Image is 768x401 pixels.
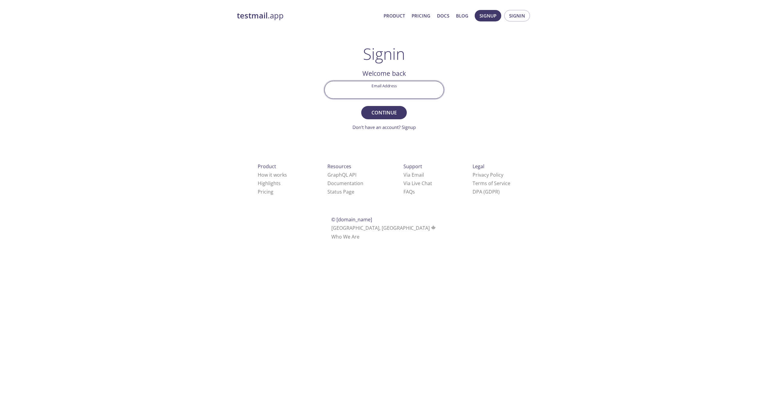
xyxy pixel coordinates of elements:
[473,163,484,170] span: Legal
[258,180,281,187] a: Highlights
[327,188,354,195] a: Status Page
[384,12,405,20] a: Product
[363,45,405,63] h1: Signin
[403,180,432,187] a: Via Live Chat
[473,188,500,195] a: DPA (GDPR)
[258,172,287,178] a: How it works
[403,188,415,195] a: FAQ
[413,188,415,195] span: s
[480,12,496,20] span: Signup
[437,12,449,20] a: Docs
[331,216,372,223] span: © [DOMAIN_NAME]
[324,68,444,79] h2: Welcome back
[327,172,356,178] a: GraphQL API
[473,172,503,178] a: Privacy Policy
[368,108,400,117] span: Continue
[412,12,430,20] a: Pricing
[361,106,406,119] button: Continue
[327,180,363,187] a: Documentation
[475,10,501,21] button: Signup
[327,163,351,170] span: Resources
[237,11,379,21] a: testmail.app
[504,10,530,21] button: Signin
[258,188,273,195] a: Pricing
[473,180,510,187] a: Terms of Service
[456,12,468,20] a: Blog
[331,225,437,231] span: [GEOGRAPHIC_DATA], [GEOGRAPHIC_DATA]
[258,163,276,170] span: Product
[237,10,268,21] strong: testmail
[331,233,359,240] a: Who We Are
[403,163,422,170] span: Support
[403,172,424,178] a: Via Email
[509,12,525,20] span: Signin
[352,124,416,130] a: Don't have an account? Signup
